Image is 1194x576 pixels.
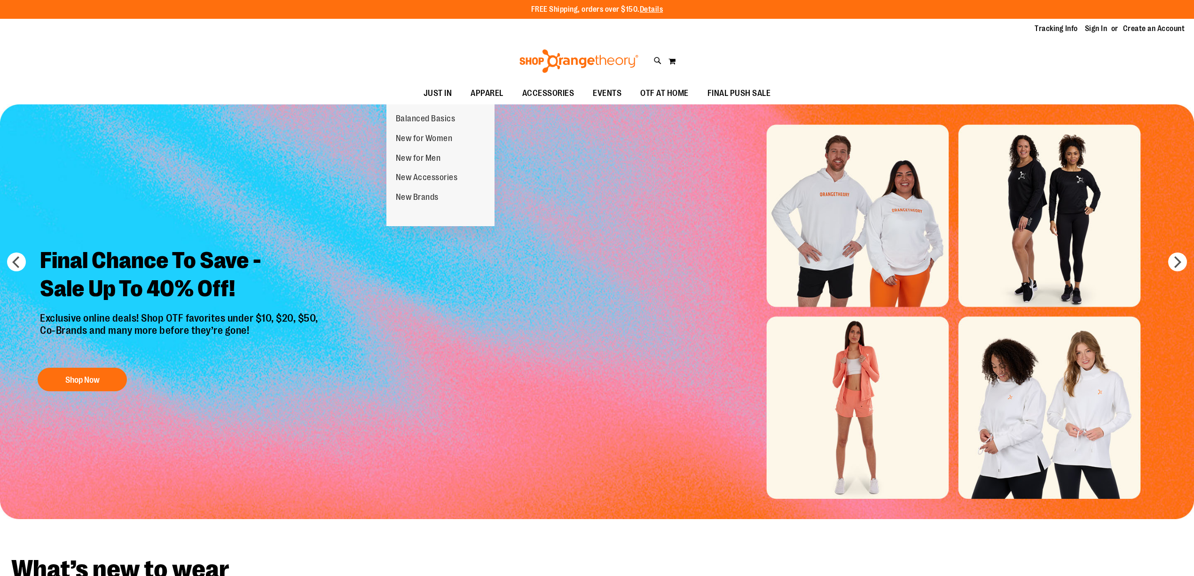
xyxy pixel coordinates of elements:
span: EVENTS [593,83,621,104]
a: Tracking Info [1035,24,1078,34]
span: New Accessories [396,173,458,184]
span: New for Women [396,134,453,145]
h2: Final Chance To Save - Sale Up To 40% Off! [33,239,328,312]
a: New Accessories [386,168,467,188]
button: Shop Now [38,368,127,391]
span: Balanced Basics [396,114,456,126]
span: ACCESSORIES [522,83,574,104]
span: APPAREL [471,83,503,104]
button: next [1168,252,1187,271]
a: OTF AT HOME [631,83,698,104]
a: ACCESSORIES [513,83,584,104]
ul: JUST IN [386,104,495,226]
p: FREE Shipping, orders over $150. [531,4,663,15]
img: Shop Orangetheory [518,49,640,73]
a: Final Chance To Save -Sale Up To 40% Off! Exclusive online deals! Shop OTF favorites under $10, $... [33,239,328,396]
a: FINAL PUSH SALE [698,83,780,104]
a: Create an Account [1123,24,1185,34]
button: prev [7,252,26,271]
a: APPAREL [461,83,513,104]
a: Balanced Basics [386,109,465,129]
a: New for Women [386,129,462,149]
span: FINAL PUSH SALE [707,83,771,104]
a: Sign In [1085,24,1108,34]
span: New for Men [396,153,441,165]
span: New Brands [396,192,439,204]
a: New Brands [386,188,448,207]
span: OTF AT HOME [640,83,689,104]
a: JUST IN [414,83,462,104]
span: JUST IN [424,83,452,104]
a: Details [640,5,663,14]
a: New for Men [386,149,450,168]
p: Exclusive online deals! Shop OTF favorites under $10, $20, $50, Co-Brands and many more before th... [33,312,328,358]
a: EVENTS [583,83,631,104]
